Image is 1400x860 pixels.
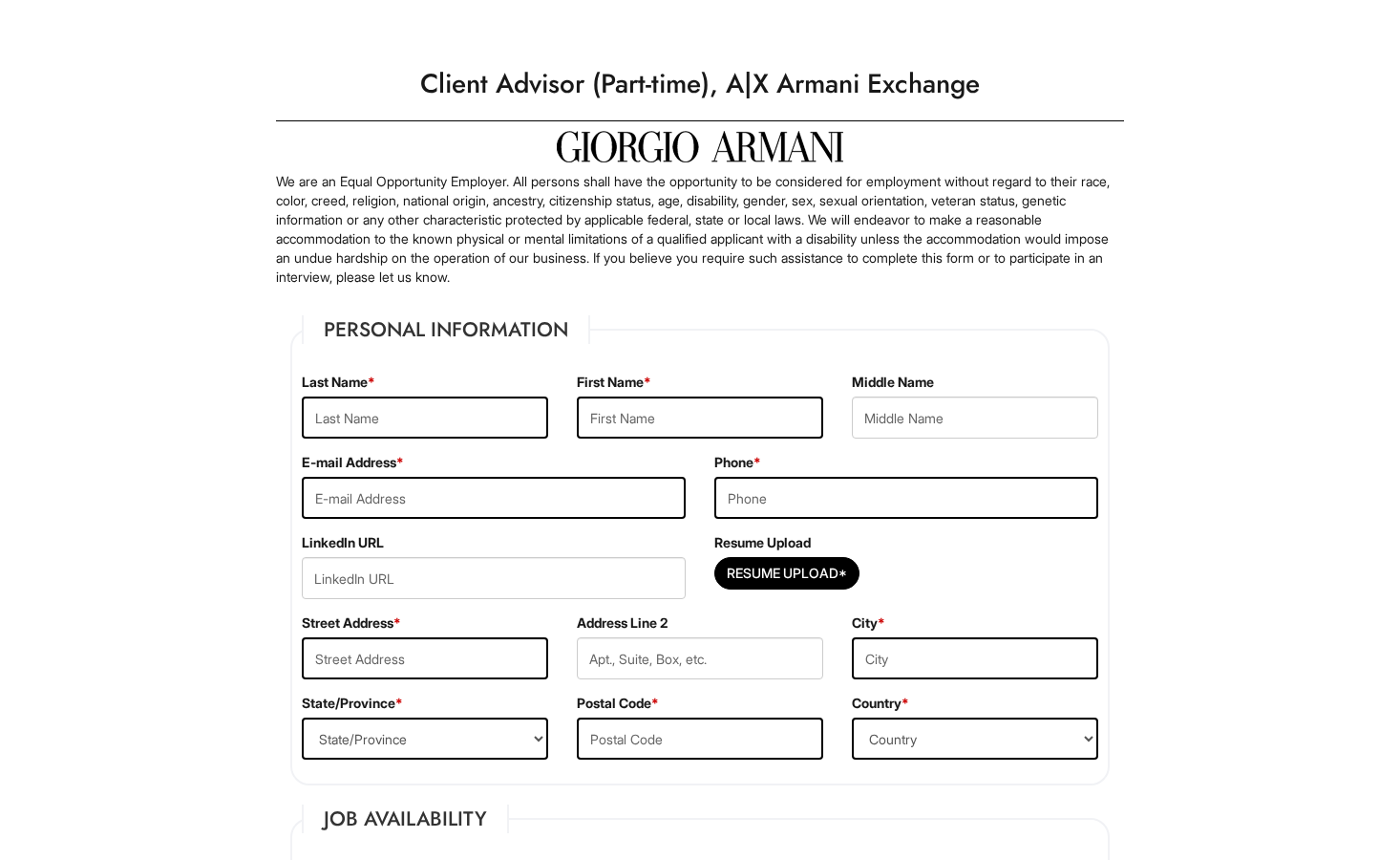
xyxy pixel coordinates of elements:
[852,373,934,392] label: Middle Name
[577,637,823,679] input: Apt., Suite, Box, etc.
[714,557,859,590] button: Resume Upload*Resume Upload*
[577,373,651,392] label: First Name
[714,477,1098,519] input: Phone
[557,131,843,162] img: Giorgio Armani
[302,533,384,552] label: LinkedIn URL
[302,453,404,472] label: E-mail Address
[577,613,668,633] label: Address Line 2
[302,397,548,439] input: Last Name
[852,397,1098,439] input: Middle Name
[302,315,590,344] legend: Personal Information
[577,694,659,713] label: Postal Code
[302,557,686,599] input: LinkedIn URL
[852,637,1098,679] input: City
[714,533,811,552] label: Resume Upload
[302,613,401,633] label: Street Address
[302,805,509,833] legend: Job Availability
[276,172,1124,287] p: We are an Equal Opportunity Employer. All persons shall have the opportunity to be considered for...
[302,718,548,760] select: State/Province
[302,694,403,713] label: State/Province
[302,373,375,392] label: Last Name
[577,397,823,439] input: First Name
[577,718,823,760] input: Postal Code
[302,477,686,519] input: E-mail Address
[714,453,761,472] label: Phone
[852,694,909,713] label: Country
[302,637,548,679] input: Street Address
[852,718,1098,760] select: Country
[266,57,1134,111] h1: Client Advisor (Part-time), A|X Armani Exchange
[852,613,885,633] label: City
